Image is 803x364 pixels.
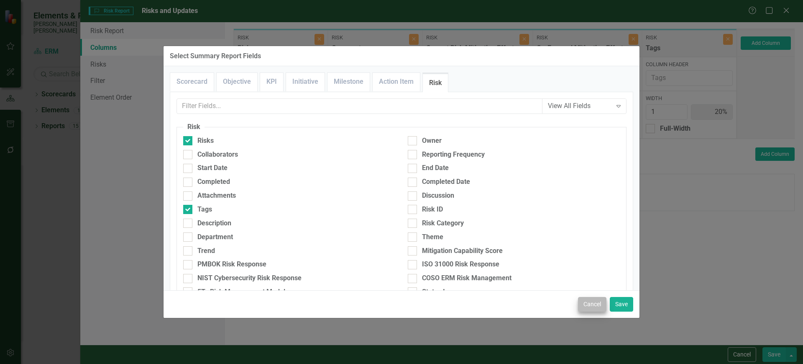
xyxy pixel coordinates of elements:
div: End Date [422,163,449,173]
div: PMBOK Risk Response [197,260,266,269]
input: Filter Fields... [176,98,542,114]
div: Reporting Frequency [422,150,485,160]
div: Description [197,219,231,228]
a: Objective [217,73,257,91]
div: ISO 31000 Risk Response [422,260,499,269]
a: Milestone [327,73,370,91]
legend: Risk [183,122,205,132]
div: Tags [197,205,212,214]
button: Save [610,297,633,312]
a: KPI [260,73,283,91]
div: 5Ts Risk Management Model [197,287,285,297]
div: Risks [197,136,214,146]
div: Theme [422,232,443,242]
a: Risk [423,74,448,92]
a: Scorecard [170,73,214,91]
div: Trend [197,246,215,256]
div: Owner [422,136,442,146]
div: View All Fields [548,101,612,111]
div: NIST Cybersecurity Risk Response [197,274,302,283]
div: Completed Date [422,177,470,187]
a: Action Item [373,73,420,91]
div: Mitigation Capability Score [422,246,503,256]
div: Risk ID [422,205,443,214]
div: Department [197,232,233,242]
div: Select Summary Report Fields [170,52,261,60]
a: Initiative [286,73,325,91]
div: Risk Category [422,219,464,228]
button: Cancel [578,297,606,312]
div: Start Date [197,163,228,173]
div: Collaborators [197,150,238,160]
div: Status Icon [422,287,456,297]
div: Completed [197,177,230,187]
div: Attachments [197,191,236,201]
div: Discussion [422,191,454,201]
div: COSO ERM Risk Management [422,274,511,283]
